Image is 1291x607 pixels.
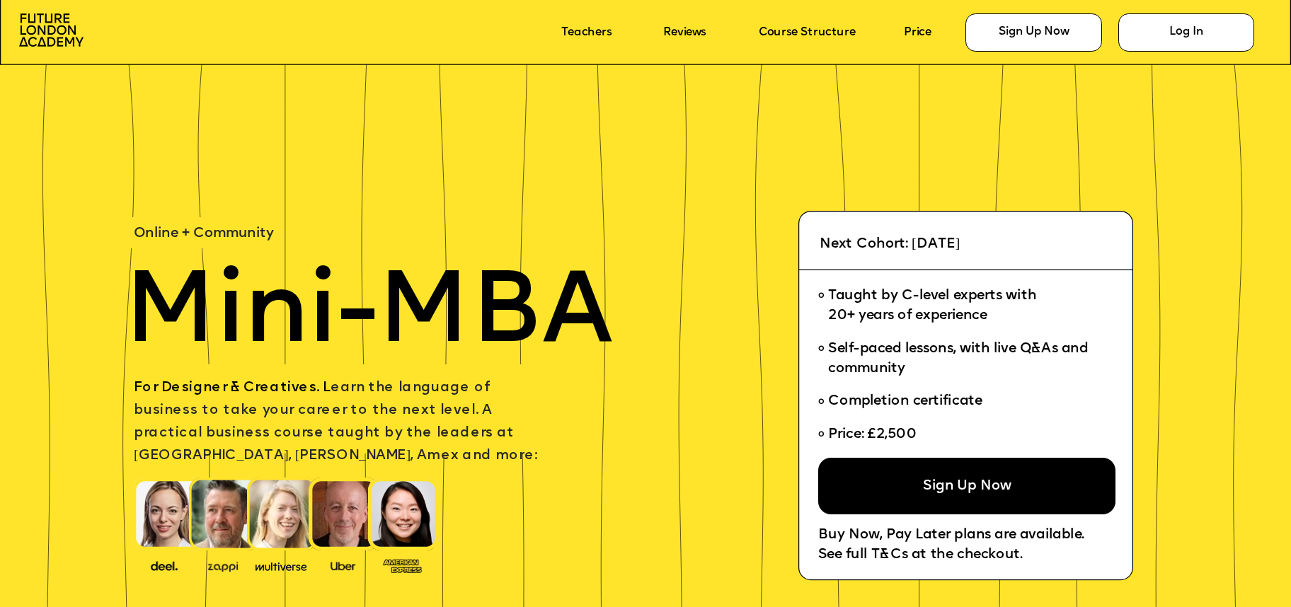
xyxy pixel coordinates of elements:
[19,13,84,46] img: image-aac980e9-41de-4c2d-a048-f29dd30a0068.png
[818,528,1084,543] span: Buy Now, Pay Later plans are available.
[139,557,189,573] img: image-388f4489-9820-4c53-9b08-f7df0b8d4ae2.png
[663,26,706,39] a: Reviews
[828,395,982,409] span: Completion certificate
[904,26,931,39] a: Price
[124,265,613,366] span: Mini-MBA
[377,555,428,574] img: image-93eab660-639c-4de6-957c-4ae039a0235a.png
[198,558,248,572] img: image-b2f1584c-cbf7-4a77-bbe0-f56ae6ee31f2.png
[134,381,331,395] span: For Designer & Creatives. L
[251,557,311,573] img: image-b7d05013-d886-4065-8d38-3eca2af40620.png
[828,342,1091,376] span: Self-paced lessons, with live Q&As and community
[828,427,917,441] span: Price: £2,500
[561,26,612,39] a: Teachers
[134,381,537,463] span: earn the language of business to take your career to the next level. A practical business course ...
[134,226,274,241] span: Online + Community
[759,26,856,39] a: Course Structure
[818,548,1023,562] span: See full T&Cs at the checkout.
[318,558,368,572] img: image-99cff0b2-a396-4aab-8550-cf4071da2cb9.png
[828,289,1036,323] span: Taught by C-level experts with 20+ years of experience
[820,238,960,252] span: Next Cohort: [DATE]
